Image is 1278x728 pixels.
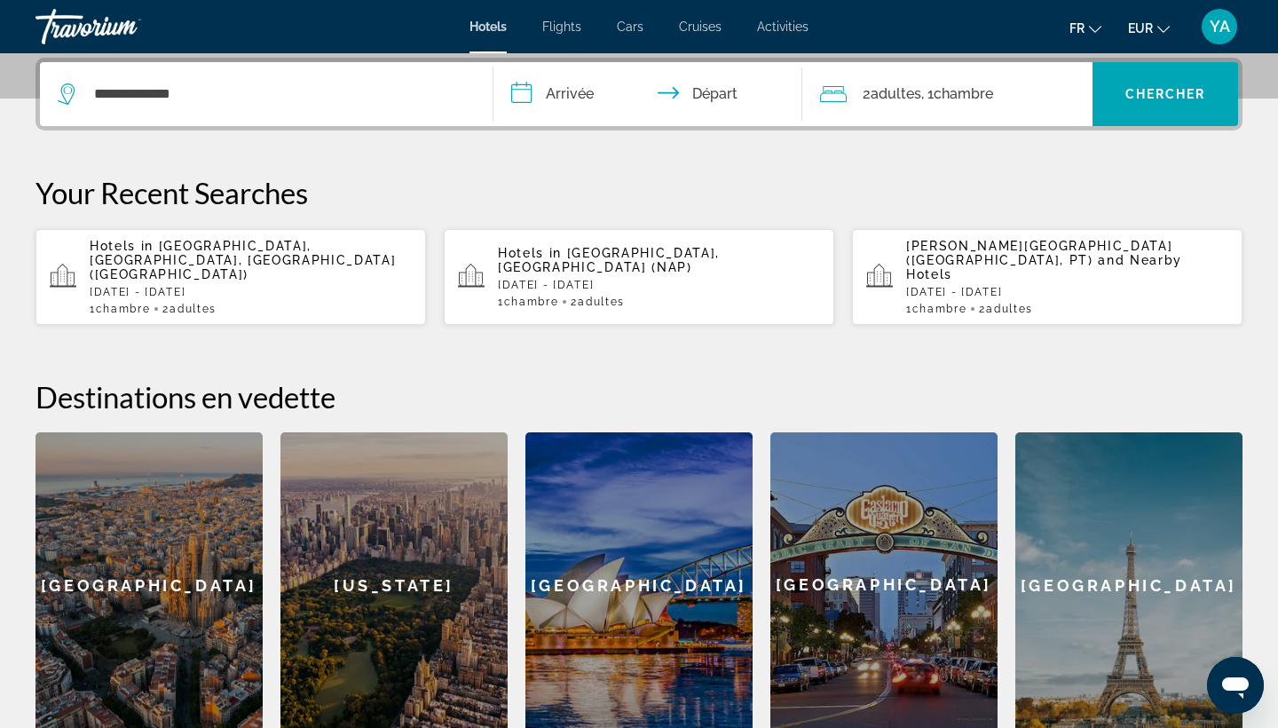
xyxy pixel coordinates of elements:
[679,20,722,34] a: Cruises
[571,296,624,308] span: 2
[498,246,562,260] span: Hotels in
[863,82,921,107] span: 2
[1128,21,1153,36] span: EUR
[1093,62,1238,126] button: Chercher
[1125,87,1206,101] span: Chercher
[35,379,1242,415] h2: Destinations en vedette
[170,303,217,315] span: Adultes
[498,246,720,274] span: [GEOGRAPHIC_DATA], [GEOGRAPHIC_DATA] (NAP)
[871,85,921,102] span: Adultes
[578,296,625,308] span: Adultes
[542,20,581,34] a: Flights
[852,228,1242,326] button: [PERSON_NAME][GEOGRAPHIC_DATA] ([GEOGRAPHIC_DATA], PT) and Nearby Hotels[DATE] - [DATE]1Chambre2A...
[921,82,993,107] span: , 1
[162,303,216,315] span: 2
[90,303,150,315] span: 1
[1069,15,1101,41] button: Change language
[1196,8,1242,45] button: User Menu
[912,303,967,315] span: Chambre
[934,85,993,102] span: Chambre
[1069,21,1085,36] span: fr
[1210,18,1230,36] span: YA
[906,239,1172,267] span: [PERSON_NAME][GEOGRAPHIC_DATA] ([GEOGRAPHIC_DATA], PT)
[986,303,1033,315] span: Adultes
[617,20,643,34] a: Cars
[96,303,151,315] span: Chambre
[802,62,1093,126] button: Travelers: 2 adults, 0 children
[498,296,558,308] span: 1
[498,279,820,291] p: [DATE] - [DATE]
[504,296,559,308] span: Chambre
[444,228,834,326] button: Hotels in [GEOGRAPHIC_DATA], [GEOGRAPHIC_DATA] (NAP)[DATE] - [DATE]1Chambre2Adultes
[40,62,1238,126] div: Search widget
[35,228,426,326] button: Hotels in [GEOGRAPHIC_DATA], [GEOGRAPHIC_DATA], [GEOGRAPHIC_DATA] ([GEOGRAPHIC_DATA])[DATE] - [DA...
[493,62,802,126] button: Check in and out dates
[757,20,809,34] a: Activities
[1207,657,1264,714] iframe: Bouton de lancement de la fenêtre de messagerie
[906,303,966,315] span: 1
[469,20,507,34] a: Hotels
[90,286,412,298] p: [DATE] - [DATE]
[906,253,1182,281] span: and Nearby Hotels
[90,239,396,281] span: [GEOGRAPHIC_DATA], [GEOGRAPHIC_DATA], [GEOGRAPHIC_DATA] ([GEOGRAPHIC_DATA])
[90,239,154,253] span: Hotels in
[1128,15,1170,41] button: Change currency
[906,286,1228,298] p: [DATE] - [DATE]
[35,175,1242,210] p: Your Recent Searches
[35,4,213,50] a: Travorium
[979,303,1032,315] span: 2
